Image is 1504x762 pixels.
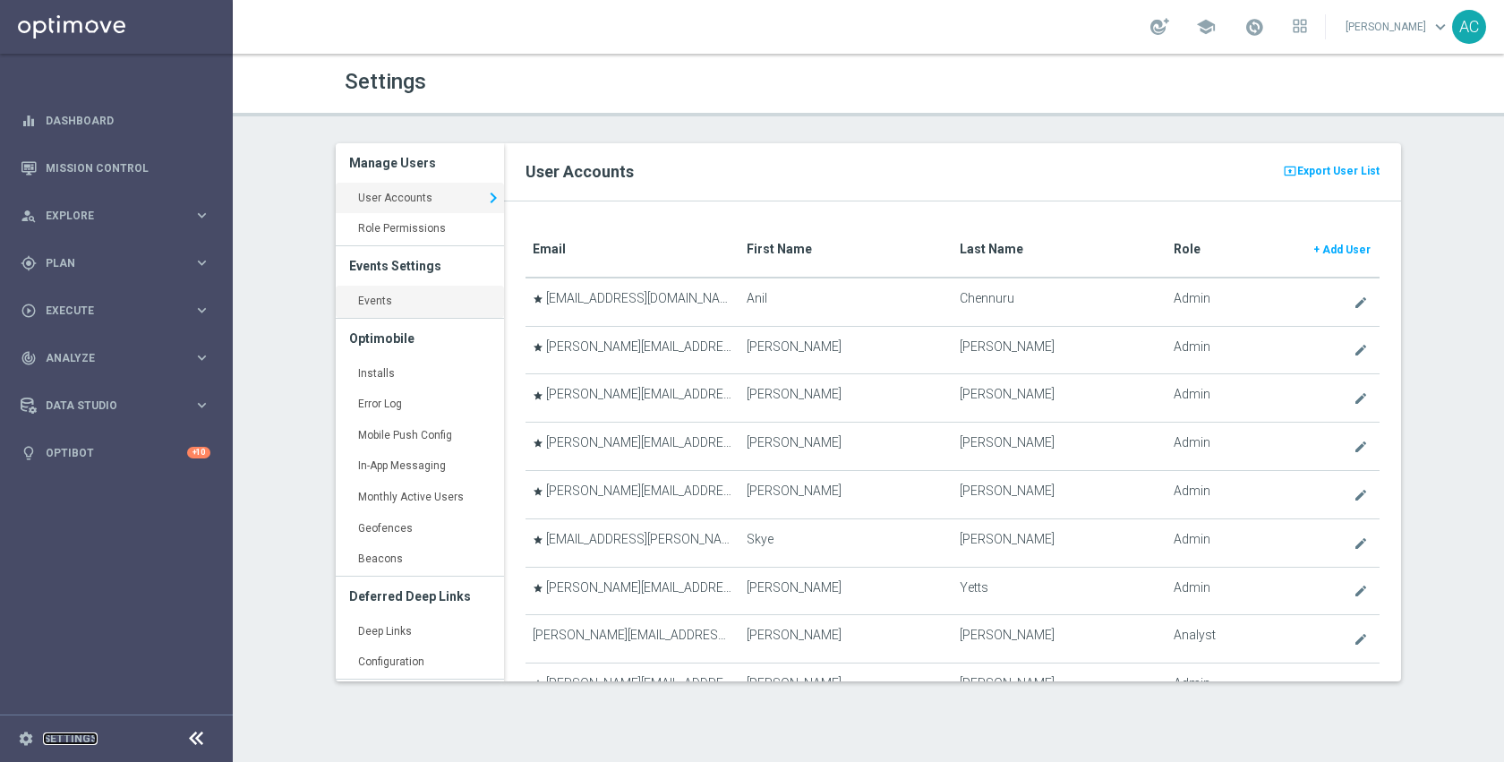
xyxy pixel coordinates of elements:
[21,429,210,476] div: Optibot
[739,518,953,567] td: Skye
[46,258,193,269] span: Plan
[953,470,1166,518] td: [PERSON_NAME]
[21,255,37,271] i: gps_fixed
[46,144,210,192] a: Mission Control
[20,398,211,413] div: Data Studio keyboard_arrow_right
[21,350,37,366] i: track_changes
[1354,295,1368,310] i: create
[1174,580,1210,595] span: Admin
[483,184,504,211] i: keyboard_arrow_right
[349,143,491,183] h3: Manage Users
[193,349,210,366] i: keyboard_arrow_right
[20,209,211,223] button: person_search Explore keyboard_arrow_right
[21,208,193,224] div: Explore
[953,374,1166,423] td: [PERSON_NAME]
[20,114,211,128] div: equalizer Dashboard
[1354,391,1368,406] i: create
[953,423,1166,471] td: [PERSON_NAME]
[193,254,210,271] i: keyboard_arrow_right
[1297,160,1380,182] span: Export User List
[526,278,739,326] td: [EMAIL_ADDRESS][DOMAIN_NAME]
[187,447,210,458] div: +10
[336,513,504,545] a: Geofences
[526,664,739,712] td: [PERSON_NAME][EMAIL_ADDRESS][PERSON_NAME][PERSON_NAME][DOMAIN_NAME]
[21,303,193,319] div: Execute
[1354,440,1368,454] i: create
[739,423,953,471] td: [PERSON_NAME]
[345,69,855,95] h1: Settings
[336,358,504,390] a: Installs
[193,302,210,319] i: keyboard_arrow_right
[46,429,187,476] a: Optibot
[193,397,210,414] i: keyboard_arrow_right
[1344,13,1452,40] a: [PERSON_NAME]keyboard_arrow_down
[1452,10,1486,44] div: AC
[1174,628,1216,643] span: Analyst
[336,183,504,215] a: User Accounts
[1431,17,1450,37] span: keyboard_arrow_down
[336,420,504,452] a: Mobile Push Config
[533,583,543,594] i: star
[21,113,37,129] i: equalizer
[1354,343,1368,357] i: create
[739,470,953,518] td: [PERSON_NAME]
[1283,162,1297,180] i: present_to_all
[336,213,504,245] a: Role Permissions
[349,319,491,358] h3: Optimobile
[349,577,491,616] h3: Deferred Deep Links
[336,286,504,318] a: Events
[1354,488,1368,502] i: create
[747,242,812,256] translate: First Name
[1354,632,1368,646] i: create
[533,390,543,401] i: star
[43,733,98,744] a: Settings
[953,567,1166,615] td: Yetts
[336,544,504,576] a: Beacons
[1322,244,1371,256] span: Add User
[1174,435,1210,450] span: Admin
[21,445,37,461] i: lightbulb
[21,398,193,414] div: Data Studio
[533,486,543,497] i: star
[739,567,953,615] td: [PERSON_NAME]
[526,518,739,567] td: [EMAIL_ADDRESS][PERSON_NAME][PERSON_NAME][DOMAIN_NAME]
[526,161,1380,183] h2: User Accounts
[1196,17,1216,37] span: school
[1174,339,1210,355] span: Admin
[21,208,37,224] i: person_search
[526,326,739,374] td: [PERSON_NAME][EMAIL_ADDRESS][PERSON_NAME][PERSON_NAME][DOMAIN_NAME]
[1354,536,1368,551] i: create
[526,615,739,664] td: [PERSON_NAME][EMAIL_ADDRESS][DOMAIN_NAME]
[20,351,211,365] button: track_changes Analyze keyboard_arrow_right
[336,450,504,483] a: In-App Messaging
[533,679,543,689] i: star
[336,616,504,648] a: Deep Links
[46,305,193,316] span: Execute
[1174,532,1210,547] span: Admin
[1174,484,1210,499] span: Admin
[20,446,211,460] div: lightbulb Optibot +10
[953,326,1166,374] td: [PERSON_NAME]
[533,342,543,353] i: star
[739,326,953,374] td: [PERSON_NAME]
[1174,676,1210,691] span: Admin
[21,97,210,144] div: Dashboard
[46,353,193,364] span: Analyze
[20,304,211,318] button: play_circle_outline Execute keyboard_arrow_right
[21,255,193,271] div: Plan
[349,246,491,286] h3: Events Settings
[953,278,1166,326] td: Chennuru
[533,535,543,545] i: star
[336,646,504,679] a: Configuration
[21,303,37,319] i: play_circle_outline
[1354,584,1368,598] i: create
[960,242,1023,256] translate: Last Name
[46,400,193,411] span: Data Studio
[526,423,739,471] td: [PERSON_NAME][EMAIL_ADDRESS][PERSON_NAME][PERSON_NAME][DOMAIN_NAME]
[20,161,211,176] button: Mission Control
[526,470,739,518] td: [PERSON_NAME][EMAIL_ADDRESS][PERSON_NAME][PERSON_NAME][DOMAIN_NAME]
